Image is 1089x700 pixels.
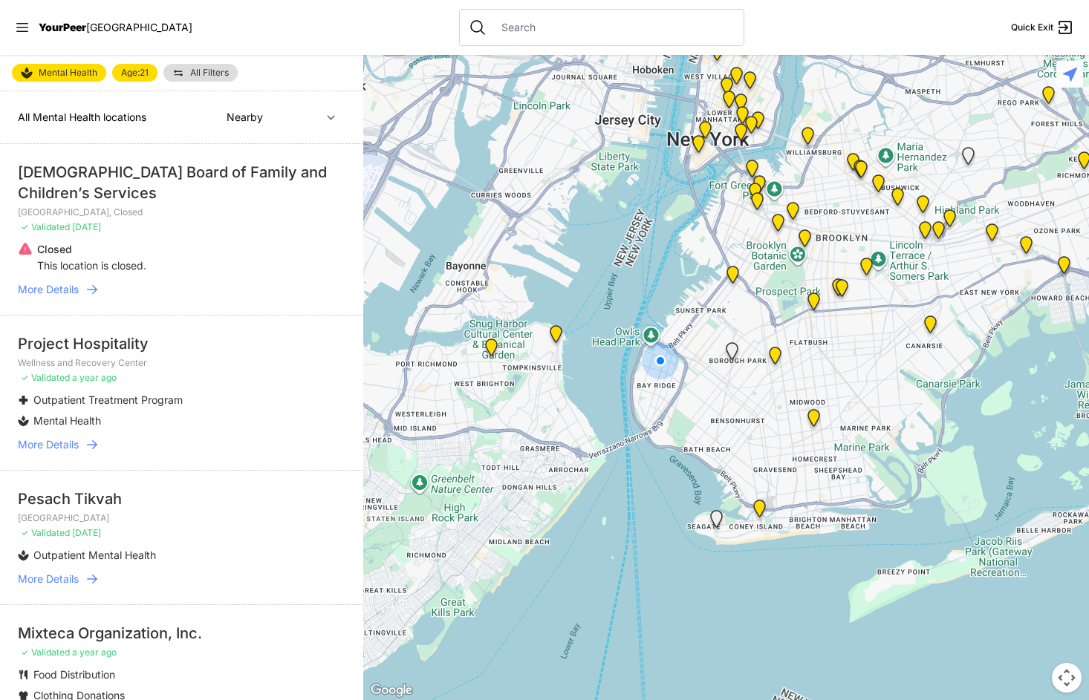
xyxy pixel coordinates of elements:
p: Wellness and Recovery Center [18,357,345,369]
span: YourPeer [39,21,86,33]
div: Coney Island Counseling Center, Closed [707,510,726,534]
div: Lower East Side Youth Opportunity Hub at Education Services Building [749,111,767,135]
div: East New York Child and Family Mental Health Center [1017,236,1036,260]
div: Williamsburg [799,127,817,151]
div: The Gathering Place Drop-in Center [916,221,934,245]
div: Pesach Tikvah [18,488,345,509]
span: Outpatient Treatment Program [33,393,183,406]
div: Brooklyn [743,160,761,183]
a: Mental Health [12,64,106,82]
div: [DEMOGRAPHIC_DATA] Board of Family and Children’s Services [18,162,345,203]
div: Crown Heights [796,229,814,253]
div: SUNY Downstate Medical Center [833,279,851,303]
div: Center Youth [708,43,726,67]
div: West Brighton Clinic [482,338,501,362]
div: Mixteca Organization, Inc. [18,623,345,644]
div: Judson [720,91,738,114]
span: ✓ Validated [21,221,70,232]
span: More Details [18,572,79,586]
div: East New York Hub - Highland Park Center [929,221,948,245]
div: Behavioral Health Services, Administrative Office [732,123,750,147]
p: This location is closed. [37,258,146,273]
input: Search [493,20,735,35]
div: East New York [940,209,959,233]
div: Wellness Center [888,188,907,212]
div: Community Consultation Center (CCC) [742,116,761,140]
div: Clinton Hill [784,202,802,226]
button: Map camera controls [1052,663,1082,693]
div: Wellness and Recovery Center [547,325,565,349]
span: All Mental Health locations [18,111,146,123]
a: More Details [18,282,345,297]
div: Consultation Center and Headquarters [732,94,750,117]
span: a year ago [72,647,117,658]
div: Center For Healing [718,77,736,101]
a: YourPeer[GEOGRAPHIC_DATA] [39,23,192,32]
a: Quick Exit [1011,19,1074,36]
div: Bushwick [852,160,871,184]
div: Flatbush Central Location [804,292,823,316]
span: All Filters [190,68,229,77]
p: [GEOGRAPHIC_DATA] [18,512,345,524]
div: Flatbush [804,409,823,433]
span: ✓ Validated [21,647,70,658]
p: Closed [37,242,146,257]
a: More Details [18,572,345,586]
div: Bushwick [914,195,932,219]
div: East New York Community Health Center [983,223,1001,247]
span: Mental Health [33,414,101,427]
img: Google [367,681,416,700]
span: ✓ Validated [21,372,70,383]
div: Project Hospitality [18,333,345,354]
a: More Details [18,437,345,452]
a: All Filters [163,64,238,82]
span: Food Distribution [33,668,115,681]
div: Headquarters [869,174,888,198]
div: Harvey Milk High School [727,67,746,91]
div: Crown Heights [857,258,876,281]
span: Mental Health [39,67,97,79]
div: SUNY Downstate Medical Center [829,278,848,302]
div: Howard Beach [1055,256,1073,280]
div: Brooklyn Center for Psychotherapy & New Directions [769,214,787,238]
span: Age: 21 [121,68,149,77]
div: Coney Island [750,500,769,523]
div: Lower East Side Youth Drop-in Center. Yellow doors with grey buzzer on the right [733,106,752,130]
div: Boro Park Counseling Center, Closed [723,342,741,366]
span: Outpatient Mental Health [33,549,156,561]
span: [DATE] [72,527,101,538]
p: [GEOGRAPHIC_DATA], Closed [18,206,345,218]
a: Open this area in Google Maps (opens a new window) [367,681,416,700]
span: More Details [18,282,79,297]
span: ✓ Validated [21,527,70,538]
div: Glendale Mental Health Clinic [959,147,978,171]
span: a year ago [72,372,117,383]
span: More Details [18,437,79,452]
div: Canarsie [921,315,940,339]
div: St. Marks Institute for Mental Health [741,71,759,95]
div: New Location [746,183,764,206]
a: Age:21 [112,64,157,82]
div: Fort Greene [750,175,769,199]
div: Times Plaza Neighborhood Senior Center [748,192,767,216]
div: Forest Hills [1039,86,1058,110]
span: Quick Exit [1011,22,1053,33]
span: [DATE] [72,221,101,232]
div: Manhattan/Headquarters [689,135,708,159]
div: 4111 Family Center [766,347,784,370]
span: [GEOGRAPHIC_DATA] [86,21,192,33]
div: You are here! [642,342,679,379]
div: Wellness Center [851,160,869,183]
